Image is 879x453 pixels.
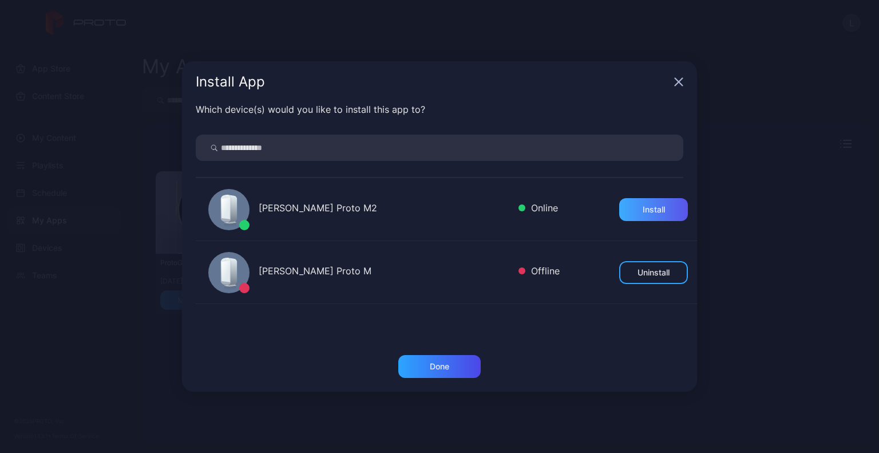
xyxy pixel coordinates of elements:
[518,264,560,281] div: Offline
[518,201,558,218] div: Online
[638,268,670,277] div: Uninstall
[643,205,665,214] div: Install
[619,261,688,284] button: Uninstall
[259,264,509,281] div: [PERSON_NAME] Proto M
[196,103,683,116] div: Which device(s) would you like to install this app to?
[430,362,449,371] div: Done
[196,75,670,89] div: Install App
[259,201,509,218] div: [PERSON_NAME] Proto M2
[619,198,688,221] button: Install
[398,355,481,378] button: Done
